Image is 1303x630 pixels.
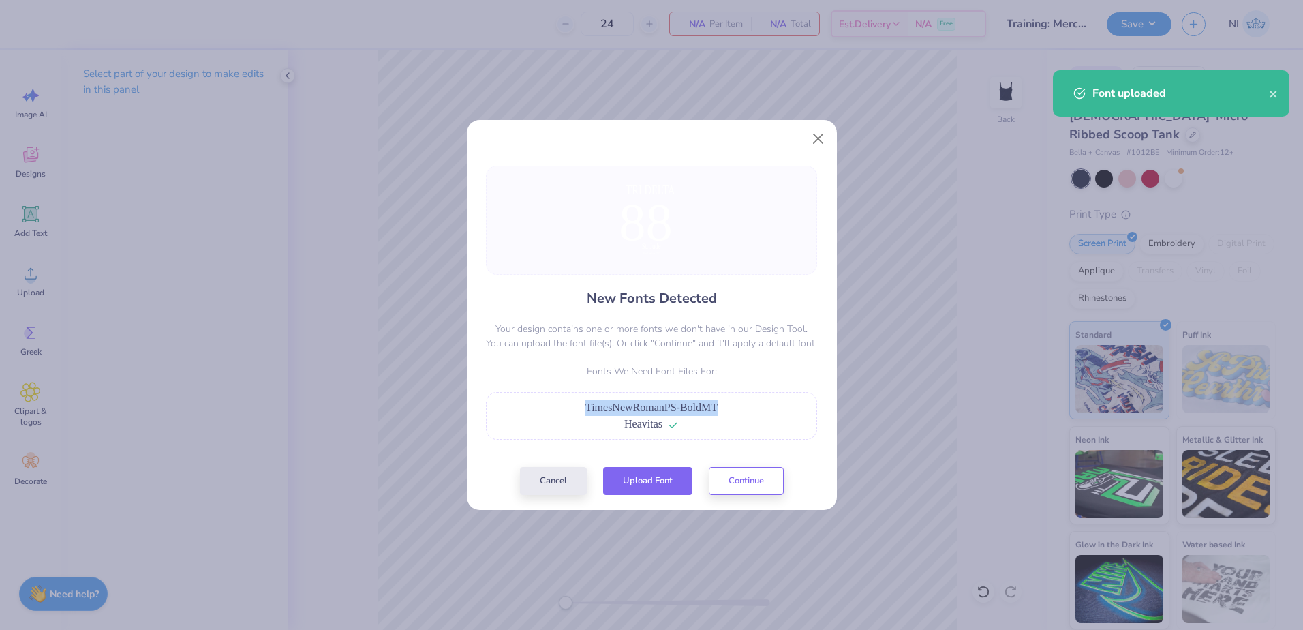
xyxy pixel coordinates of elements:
span: TimesNewRomanPS-BoldMT [585,402,718,413]
button: Continue [709,467,784,495]
div: Font uploaded [1092,85,1269,102]
h4: New Fonts Detected [587,288,717,308]
button: Cancel [520,467,587,495]
button: close [1269,85,1278,102]
span: Heavitas [624,418,662,430]
button: Upload Font [603,467,692,495]
p: Fonts We Need Font Files For: [486,364,817,378]
button: Close [805,125,831,151]
p: Your design contains one or more fonts we don't have in our Design Tool. You can upload the font ... [486,322,817,350]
